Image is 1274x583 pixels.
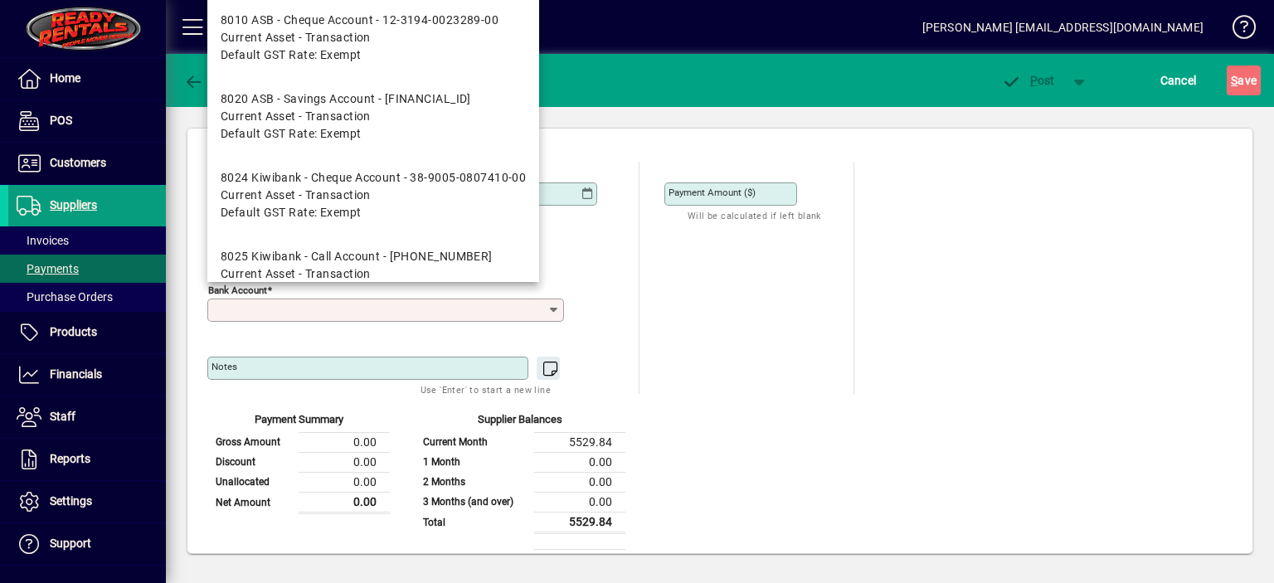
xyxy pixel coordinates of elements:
[221,265,371,283] span: Current Asset - Transaction
[415,432,534,452] td: Current Month
[183,74,239,87] span: Back
[922,14,1203,41] div: [PERSON_NAME] [EMAIL_ADDRESS][DOMAIN_NAME]
[50,198,97,211] span: Suppliers
[415,472,534,492] td: 2 Months
[415,411,625,432] div: Supplier Balances
[221,204,362,221] span: Default GST Rate: Exempt
[299,452,390,472] td: 0.00
[1227,66,1261,95] button: Save
[8,100,166,142] a: POS
[8,523,166,565] a: Support
[1156,66,1201,95] button: Cancel
[17,290,113,304] span: Purchase Orders
[221,90,471,108] div: 8020 ASB - Savings Account - [FINANCIAL_ID]
[415,452,534,472] td: 1 Month
[50,537,91,550] span: Support
[8,58,166,100] a: Home
[534,492,625,512] td: 0.00
[415,492,534,512] td: 3 Months (and over)
[179,66,243,95] button: Back
[50,494,92,508] span: Settings
[8,226,166,255] a: Invoices
[299,472,390,492] td: 0.00
[8,396,166,438] a: Staff
[299,432,390,452] td: 0.00
[50,114,72,127] span: POS
[50,452,90,465] span: Reports
[221,108,371,125] span: Current Asset - Transaction
[1160,67,1197,94] span: Cancel
[415,549,534,569] td: Balance after payment
[207,411,390,432] div: Payment Summary
[534,549,625,569] td: 5529.84
[8,283,166,311] a: Purchase Orders
[221,29,371,46] span: Current Asset - Transaction
[8,354,166,396] a: Financials
[421,380,551,399] mat-hint: Use 'Enter' to start a new line
[221,125,362,143] span: Default GST Rate: Exempt
[207,492,299,513] td: Net Amount
[207,472,299,492] td: Unallocated
[17,262,79,275] span: Payments
[166,66,257,95] app-page-header-button: Back
[50,410,75,423] span: Staff
[208,284,267,296] mat-label: Bank Account
[50,156,106,169] span: Customers
[17,234,69,247] span: Invoices
[212,361,237,372] mat-label: Notes
[534,432,625,452] td: 5529.84
[534,472,625,492] td: 0.00
[221,187,371,204] span: Current Asset - Transaction
[534,512,625,532] td: 5529.84
[299,492,390,513] td: 0.00
[8,255,166,283] a: Payments
[669,187,756,198] mat-label: Payment Amount ($)
[1030,74,1038,87] span: P
[207,156,539,235] mat-option: 8024 Kiwibank - Cheque Account - 38-9005-0807410-00
[1231,74,1238,87] span: S
[1001,74,1055,87] span: ost
[1220,3,1253,57] a: Knowledge Base
[8,439,166,480] a: Reports
[207,77,539,156] mat-option: 8020 ASB - Savings Account - 12-3194-0023289-50
[221,169,526,187] div: 8024 Kiwibank - Cheque Account - 38-9005-0807410-00
[1231,67,1257,94] span: ave
[207,235,539,313] mat-option: 8025 Kiwibank - Call Account - 38-9005-0807410-01
[221,248,493,265] div: 8025 Kiwibank - Call Account - [PHONE_NUMBER]
[8,143,166,184] a: Customers
[207,432,299,452] td: Gross Amount
[8,312,166,353] a: Products
[50,367,102,381] span: Financials
[221,12,498,29] div: 8010 ASB - Cheque Account - 12-3194-0023289-00
[221,46,362,64] span: Default GST Rate: Exempt
[688,206,821,225] mat-hint: Will be calculated if left blank
[415,512,534,532] td: Total
[50,71,80,85] span: Home
[8,481,166,522] a: Settings
[993,66,1063,95] button: Post
[50,325,97,338] span: Products
[534,452,625,472] td: 0.00
[207,452,299,472] td: Discount
[415,394,625,570] app-page-summary-card: Supplier Balances
[207,394,390,514] app-page-summary-card: Payment Summary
